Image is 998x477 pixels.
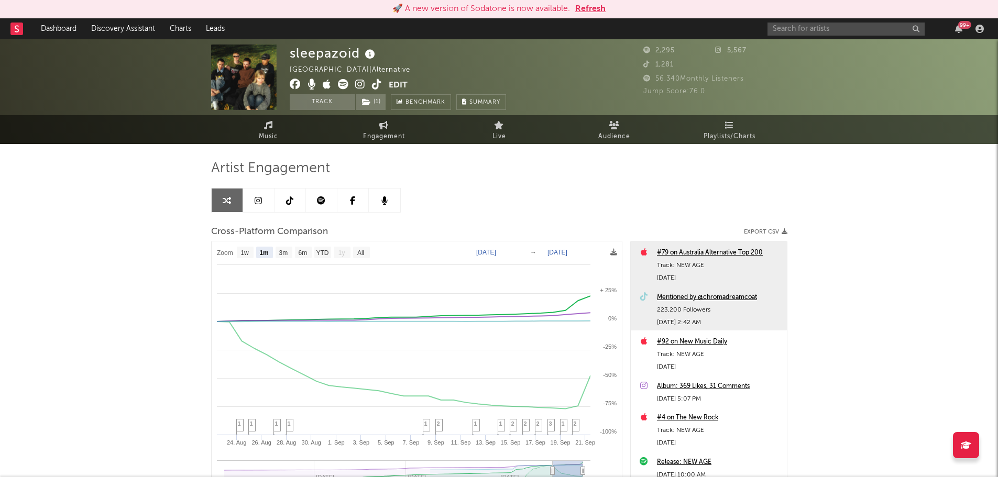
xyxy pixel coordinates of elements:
[389,79,408,92] button: Edit
[250,420,253,427] span: 1
[402,439,419,446] text: 7. Sep
[492,130,506,143] span: Live
[437,420,440,427] span: 2
[499,420,502,427] span: 1
[643,47,675,54] span: 2,295
[657,304,782,316] div: 223,200 Followers
[557,115,672,144] a: Audience
[251,439,271,446] text: 26. Aug
[275,420,278,427] span: 1
[574,420,577,427] span: 2
[598,130,630,143] span: Audience
[955,25,962,33] button: 99+
[657,412,782,424] a: #4 on The New Rock
[603,372,617,378] text: -50%
[298,249,307,257] text: 6m
[356,94,386,110] button: (1)
[474,420,477,427] span: 1
[603,343,617,350] text: -25%
[575,3,606,15] button: Refresh
[363,130,405,143] span: Engagement
[290,64,422,76] div: [GEOGRAPHIC_DATA] | Alternative
[442,115,557,144] a: Live
[357,249,364,257] text: All
[353,439,369,446] text: 3. Sep
[277,439,296,446] text: 28. Aug
[238,420,241,427] span: 1
[326,115,442,144] a: Engagement
[767,23,925,36] input: Search for artists
[958,21,971,29] div: 99 +
[643,88,705,95] span: Jump Score: 76.0
[549,420,552,427] span: 3
[657,247,782,259] a: #79 on Australia Alternative Top 200
[424,420,427,427] span: 1
[657,259,782,272] div: Track: NEW AGE
[608,315,617,321] text: 0%
[391,94,451,110] a: Benchmark
[657,424,782,437] div: Track: NEW AGE
[562,420,565,427] span: 1
[715,47,747,54] span: 5,567
[211,162,330,175] span: Artist Engagement
[600,287,617,293] text: + 25%
[327,439,344,446] text: 1. Sep
[657,393,782,405] div: [DATE] 5:07 PM
[657,272,782,284] div: [DATE]
[290,45,378,62] div: sleepazoid
[288,420,291,427] span: 1
[547,249,567,256] text: [DATE]
[500,439,520,446] text: 15. Sep
[469,99,500,105] span: Summary
[525,439,545,446] text: 17. Sep
[524,420,527,427] span: 2
[199,18,232,39] a: Leads
[240,249,249,257] text: 1w
[162,18,199,39] a: Charts
[536,420,540,427] span: 2
[259,130,278,143] span: Music
[657,437,782,449] div: [DATE]
[476,439,496,446] text: 13. Sep
[657,380,782,393] a: Album: 369 Likes, 31 Comments
[392,3,570,15] div: 🚀 A new version of Sodatone is now available.
[643,61,674,68] span: 1,281
[550,439,570,446] text: 19. Sep
[643,75,744,82] span: 56,340 Monthly Listeners
[672,115,787,144] a: Playlists/Charts
[338,249,345,257] text: 1y
[84,18,162,39] a: Discovery Assistant
[704,130,755,143] span: Playlists/Charts
[279,249,288,257] text: 3m
[211,115,326,144] a: Music
[34,18,84,39] a: Dashboard
[427,439,444,446] text: 9. Sep
[657,361,782,373] div: [DATE]
[744,229,787,235] button: Export CSV
[217,249,233,257] text: Zoom
[575,439,595,446] text: 21. Sep
[290,94,355,110] button: Track
[603,400,617,406] text: -75%
[657,456,782,469] a: Release: NEW AGE
[316,249,328,257] text: YTD
[377,439,394,446] text: 5. Sep
[226,439,246,446] text: 24. Aug
[600,428,617,435] text: -100%
[657,291,782,304] a: Mentioned by @chromadreamcoat
[530,249,536,256] text: →
[476,249,496,256] text: [DATE]
[657,336,782,348] a: #92 on New Music Daily
[657,348,782,361] div: Track: NEW AGE
[657,316,782,329] div: [DATE] 2:42 AM
[511,420,514,427] span: 2
[259,249,268,257] text: 1m
[451,439,470,446] text: 11. Sep
[456,94,506,110] button: Summary
[355,94,386,110] span: ( 1 )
